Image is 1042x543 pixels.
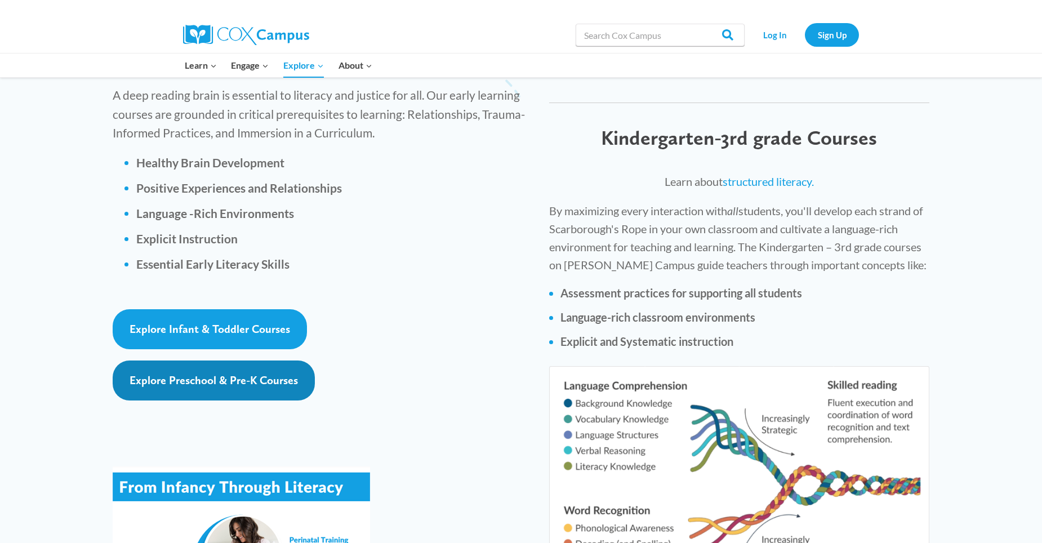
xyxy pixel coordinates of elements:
button: Child menu of About [331,54,380,77]
nav: Primary Navigation [177,54,379,77]
a: Sign Up [805,23,859,46]
p: A deep reading brain is essential to literacy and justice for all. Our early learning courses are... [113,86,527,143]
p: Learn about [549,172,929,190]
a: Log In [750,23,799,46]
button: Child menu of Explore [276,54,331,77]
button: Child menu of Learn [177,54,224,77]
strong: Assessment practices for supporting all students [560,286,802,300]
span: Explore Infant & Toddler Courses [130,322,290,336]
a: Explore Infant & Toddler Courses [113,309,307,349]
button: Child menu of Engage [224,54,277,77]
input: Search Cox Campus [576,24,745,46]
strong: Healthy Brain Development [136,155,284,170]
nav: Secondary Navigation [750,23,859,46]
a: structured literacy. [723,175,814,188]
i: all [727,204,738,217]
span: Explore Preschool & Pre-K Courses [130,373,298,387]
b: Explicit Instruction [136,232,238,246]
p: By maximizing every interaction with students, you'll develop each strand of Scarborough's Rope i... [549,202,929,274]
span: Kindergarten-3rd grade Courses [601,126,877,150]
strong: Explicit and Systematic instruction [560,335,733,348]
img: Cox Campus [183,25,309,45]
strong: Language-rich classroom environments [560,310,755,324]
b: Essential Early Literacy Skills [136,257,290,271]
a: Explore Preschool & Pre-K Courses [113,360,315,400]
b: Language -Rich Environments [136,206,294,220]
b: Positive Experiences and Relationships [136,181,342,195]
